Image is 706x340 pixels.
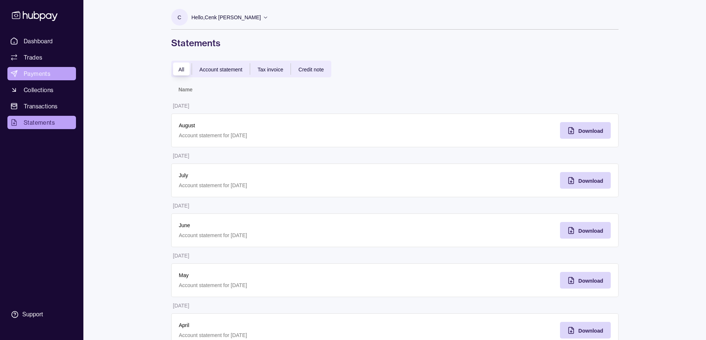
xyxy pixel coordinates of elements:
span: Tax invoice [258,67,283,73]
p: Hello, Cenk [PERSON_NAME] [192,13,261,21]
a: Support [7,307,76,322]
span: Credit note [298,67,324,73]
span: Download [579,178,603,184]
p: Name [179,87,193,92]
span: Dashboard [24,37,53,46]
span: Payments [24,69,50,78]
a: Statements [7,116,76,129]
span: All [179,67,185,73]
span: Trades [24,53,42,62]
p: May [179,271,388,279]
p: Account statement for [DATE] [179,131,388,139]
p: August [179,121,388,129]
button: Download [560,272,611,289]
div: Support [22,310,43,319]
button: Download [560,222,611,239]
span: Download [579,328,603,334]
p: [DATE] [173,203,189,209]
p: July [179,171,388,179]
span: Statements [24,118,55,127]
span: Download [579,128,603,134]
p: [DATE] [173,303,189,309]
p: [DATE] [173,253,189,259]
span: Download [579,278,603,284]
span: Account statement [199,67,242,73]
a: Collections [7,83,76,97]
p: [DATE] [173,103,189,109]
span: Download [579,228,603,234]
a: Payments [7,67,76,80]
a: Trades [7,51,76,64]
p: Account statement for [DATE] [179,181,388,189]
span: Collections [24,85,53,94]
p: June [179,221,388,229]
h1: Statements [171,37,619,49]
button: Download [560,172,611,189]
p: Account statement for [DATE] [179,231,388,239]
span: Transactions [24,102,58,111]
div: documentTypes [171,61,331,77]
a: Transactions [7,100,76,113]
a: Dashboard [7,34,76,48]
p: April [179,321,388,329]
p: Account statement for [DATE] [179,281,388,289]
p: [DATE] [173,153,189,159]
button: Download [560,122,611,139]
button: Download [560,322,611,339]
p: Account statement for [DATE] [179,331,388,339]
p: C [178,13,181,21]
